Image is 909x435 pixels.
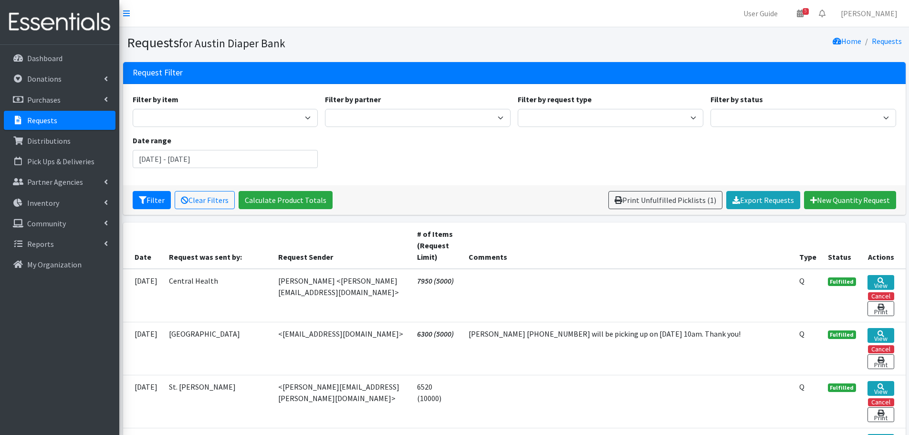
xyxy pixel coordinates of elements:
a: New Quantity Request [804,191,896,209]
span: Fulfilled [828,277,857,286]
button: Filter [133,191,171,209]
a: Print Unfulfilled Picklists (1) [608,191,722,209]
p: Purchases [27,95,61,105]
abbr: Quantity [799,382,805,392]
th: Request was sent by: [163,223,273,269]
td: [GEOGRAPHIC_DATA] [163,322,273,375]
a: View [867,328,894,343]
a: My Organization [4,255,115,274]
p: Distributions [27,136,71,146]
a: Home [833,36,861,46]
th: Actions [862,223,905,269]
label: Filter by partner [325,94,381,105]
p: Community [27,219,66,228]
a: 5 [789,4,811,23]
p: Reports [27,239,54,249]
a: Export Requests [726,191,800,209]
td: 6300 (5000) [411,322,463,375]
img: HumanEssentials [4,6,115,38]
th: Date [123,223,163,269]
span: 5 [803,8,809,15]
th: Status [822,223,862,269]
p: Donations [27,74,62,84]
h1: Requests [127,34,511,51]
a: Inventory [4,193,115,212]
a: Print [867,354,894,369]
p: Requests [27,116,57,125]
a: Print [867,301,894,316]
button: Cancel [868,292,894,300]
a: Distributions [4,131,115,150]
td: <[PERSON_NAME][EMAIL_ADDRESS][PERSON_NAME][DOMAIN_NAME]> [272,375,411,428]
p: My Organization [27,260,82,269]
td: [DATE] [123,269,163,322]
h3: Request Filter [133,68,183,78]
label: Filter by item [133,94,178,105]
a: Requests [4,111,115,130]
abbr: Quantity [799,329,805,339]
td: [DATE] [123,322,163,375]
a: Print [867,407,894,422]
th: Type [794,223,822,269]
th: Comments [463,223,793,269]
button: Cancel [868,345,894,353]
a: Partner Agencies [4,172,115,191]
a: Purchases [4,90,115,109]
td: 6520 (10000) [411,375,463,428]
td: [DATE] [123,375,163,428]
td: [PERSON_NAME] [PHONE_NUMBER] will be picking up on [DATE] 10am. Thank you! [463,322,793,375]
label: Date range [133,135,171,146]
a: View [867,275,894,290]
input: January 1, 2011 - December 31, 2011 [133,150,318,168]
a: View [867,381,894,396]
a: [PERSON_NAME] [833,4,905,23]
a: User Guide [736,4,785,23]
th: Request Sender [272,223,411,269]
td: [PERSON_NAME] <[PERSON_NAME][EMAIL_ADDRESS][DOMAIN_NAME]> [272,269,411,322]
span: Fulfilled [828,330,857,339]
a: Requests [872,36,902,46]
p: Partner Agencies [27,177,83,187]
a: Calculate Product Totals [239,191,333,209]
button: Cancel [868,398,894,406]
p: Pick Ups & Deliveries [27,157,94,166]
a: Reports [4,234,115,254]
a: Pick Ups & Deliveries [4,152,115,171]
small: for Austin Diaper Bank [179,36,285,50]
td: Central Health [163,269,273,322]
a: Clear Filters [175,191,235,209]
p: Inventory [27,198,59,208]
abbr: Quantity [799,276,805,286]
th: # of Items (Request Limit) [411,223,463,269]
p: Dashboard [27,53,63,63]
label: Filter by status [710,94,763,105]
a: Donations [4,69,115,88]
td: 7950 (5000) [411,269,463,322]
a: Community [4,214,115,233]
a: Dashboard [4,49,115,68]
label: Filter by request type [518,94,592,105]
td: <[EMAIL_ADDRESS][DOMAIN_NAME]> [272,322,411,375]
span: Fulfilled [828,383,857,392]
td: St. [PERSON_NAME] [163,375,273,428]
